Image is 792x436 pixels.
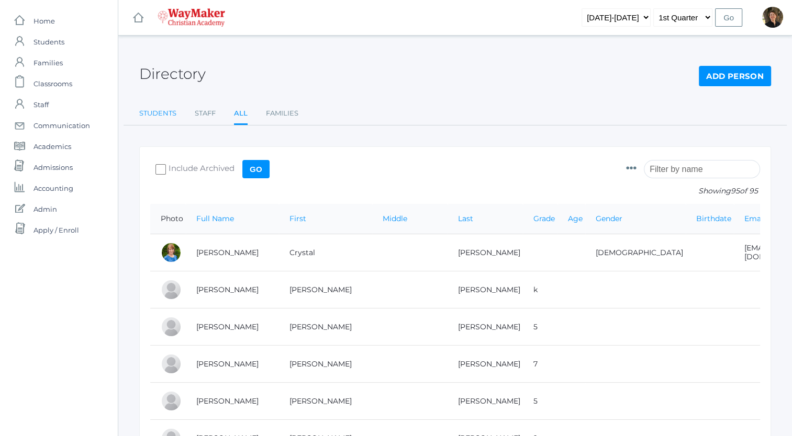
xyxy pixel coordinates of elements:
a: Birthdate [696,214,731,223]
td: [PERSON_NAME] [279,271,372,308]
a: Last [458,214,473,223]
a: First [289,214,306,223]
h2: Directory [139,66,206,82]
td: 7 [523,346,557,383]
input: Filter by name [644,160,760,178]
td: [PERSON_NAME] [448,346,523,383]
a: Middle [383,214,407,223]
td: Crystal [279,234,372,271]
input: Go [242,160,270,178]
td: [PERSON_NAME] [279,346,372,383]
div: Josie Bassett [161,391,182,411]
td: [PERSON_NAME] [186,234,279,271]
a: Add Person [699,66,771,87]
a: Grade [533,214,555,223]
a: Families [266,103,298,124]
td: [PERSON_NAME] [448,308,523,346]
td: [PERSON_NAME] [186,383,279,420]
span: Communication [34,115,90,136]
div: Crystal Atkisson [161,242,182,263]
div: Abigail Backstrom [161,279,182,300]
input: Include Archived [155,164,166,175]
td: [PERSON_NAME] [186,271,279,308]
span: Academics [34,136,71,157]
p: Showing of 95 [626,186,760,197]
th: Photo [150,204,186,234]
div: Dianna Renz [762,7,783,28]
span: Staff [34,94,49,115]
a: Full Name [196,214,234,223]
td: k [523,271,557,308]
a: Gender [596,214,622,223]
span: 95 [731,186,740,196]
td: [DEMOGRAPHIC_DATA] [585,234,686,271]
td: [PERSON_NAME] [279,383,372,420]
a: All [234,103,248,125]
span: Classrooms [34,73,72,94]
td: [PERSON_NAME] [186,308,279,346]
a: Email [744,214,765,223]
td: 5 [523,383,557,420]
a: Students [139,103,176,124]
div: Claire Baker [161,316,182,337]
a: Staff [195,103,216,124]
span: Admissions [34,157,73,178]
span: Include Archived [166,163,235,176]
td: [PERSON_NAME] [448,234,523,271]
td: 5 [523,308,557,346]
img: waymaker-logo-stack-white-1602f2b1af18da31a5905e9982d058868370996dac5278e84edea6dabf9a3315.png [158,8,225,27]
input: Go [715,8,742,27]
a: Age [568,214,583,223]
span: Apply / Enroll [34,220,79,240]
span: Admin [34,199,57,220]
span: Accounting [34,178,73,199]
td: [PERSON_NAME] [279,308,372,346]
span: Students [34,31,64,52]
td: [PERSON_NAME] [448,271,523,308]
div: Josey Baker [161,353,182,374]
span: Families [34,52,63,73]
td: [PERSON_NAME] [186,346,279,383]
td: [PERSON_NAME] [448,383,523,420]
span: Home [34,10,55,31]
